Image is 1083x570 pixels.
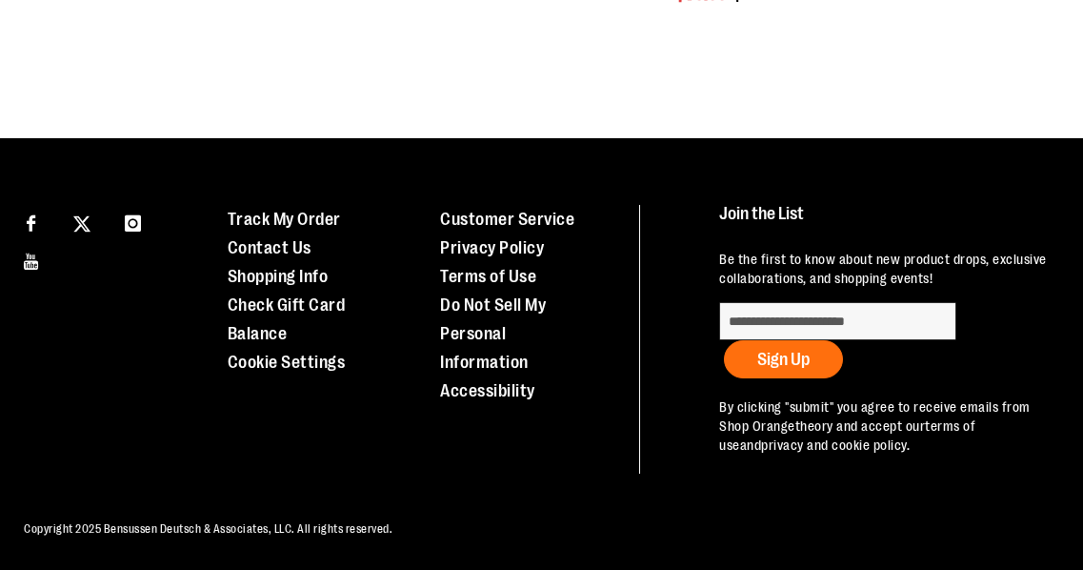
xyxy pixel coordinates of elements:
h4: Join the List [719,205,1052,240]
a: Terms of Use [440,267,536,286]
a: Cookie Settings [228,353,346,372]
span: Copyright 2025 Bensussen Deutsch & Associates, LLC. All rights reserved. [24,522,392,536]
img: Twitter [73,215,90,233]
a: Visit our X page [66,205,99,238]
span: Sign Up [757,350,810,369]
a: privacy and cookie policy. [761,438,910,453]
a: Track My Order [228,210,341,229]
a: Visit our Instagram page [116,205,150,238]
p: Be the first to know about new product drops, exclusive collaborations, and shopping events! [719,250,1052,288]
a: Do Not Sell My Personal Information [440,295,546,372]
a: Shopping Info [228,267,329,286]
a: Customer Service [440,210,574,229]
a: Contact Us [228,238,311,257]
a: Privacy Policy [440,238,544,257]
a: Visit our Facebook page [14,205,48,238]
a: Check Gift Card Balance [228,295,346,343]
a: Accessibility [440,381,535,400]
input: enter email [719,302,956,340]
a: Visit our Youtube page [14,243,48,276]
p: By clicking "submit" you agree to receive emails from Shop Orangetheory and accept our and [719,397,1052,455]
button: Sign Up [724,340,843,378]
